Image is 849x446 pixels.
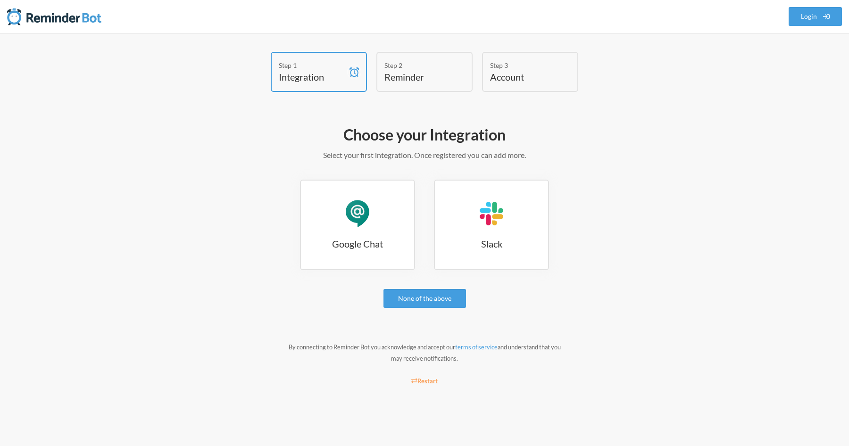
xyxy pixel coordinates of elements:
[435,237,548,250] h3: Slack
[455,343,498,351] a: terms of service
[490,60,556,70] div: Step 3
[411,377,438,385] small: Restart
[490,70,556,83] h4: Account
[384,60,450,70] div: Step 2
[383,289,466,308] a: None of the above
[789,7,842,26] a: Login
[384,70,450,83] h4: Reminder
[7,7,101,26] img: Reminder Bot
[151,149,698,161] p: Select your first integration. Once registered you can add more.
[289,343,561,362] small: By connecting to Reminder Bot you acknowledge and accept our and understand that you may receive ...
[279,70,345,83] h4: Integration
[301,237,414,250] h3: Google Chat
[151,125,698,145] h2: Choose your Integration
[279,60,345,70] div: Step 1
